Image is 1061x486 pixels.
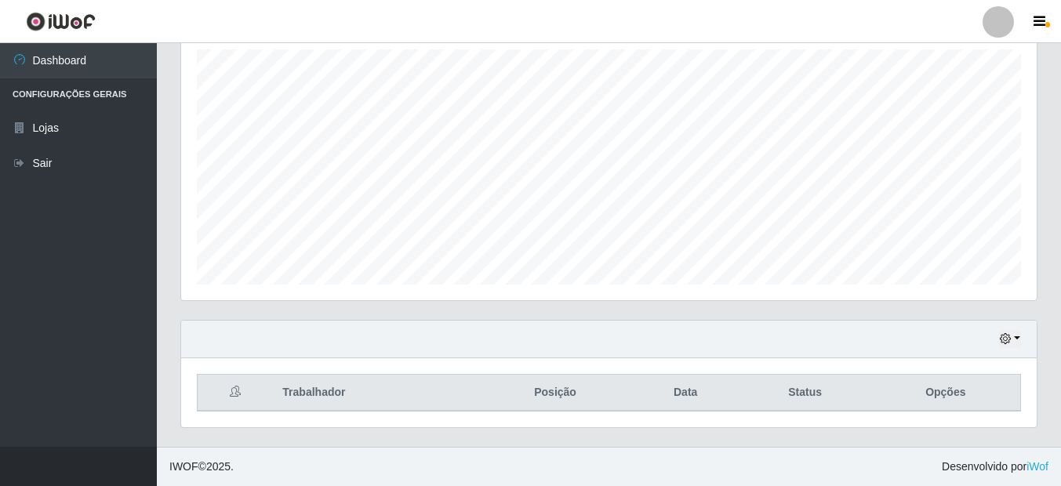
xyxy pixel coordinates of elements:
th: Opções [871,375,1021,412]
th: Posição [478,375,631,412]
th: Data [632,375,739,412]
img: CoreUI Logo [26,12,96,31]
span: © 2025 . [169,459,234,475]
a: iWof [1026,460,1048,473]
span: IWOF [169,460,198,473]
th: Trabalhador [273,375,478,412]
th: Status [739,375,871,412]
span: Desenvolvido por [942,459,1048,475]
